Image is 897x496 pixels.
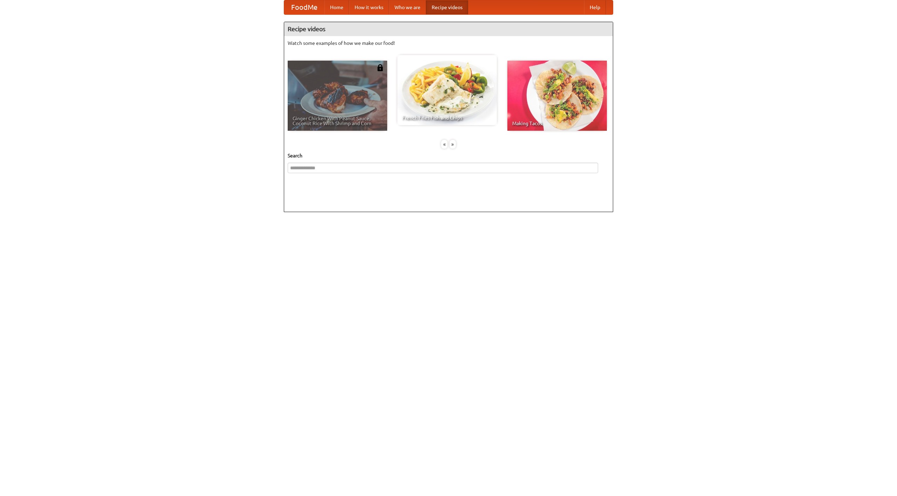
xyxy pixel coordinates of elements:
a: Recipe videos [426,0,468,14]
a: How it works [349,0,389,14]
h4: Recipe videos [284,22,613,36]
img: 483408.png [377,64,384,71]
a: Making Tacos [507,61,607,131]
p: Watch some examples of how we make our food! [288,40,609,47]
a: FoodMe [284,0,324,14]
a: Help [584,0,606,14]
div: » [450,140,456,149]
div: « [441,140,447,149]
a: French Fries Fish and Chips [397,55,497,125]
a: Home [324,0,349,14]
span: Making Tacos [512,121,602,126]
h5: Search [288,152,609,159]
span: French Fries Fish and Chips [402,115,492,120]
a: Who we are [389,0,426,14]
